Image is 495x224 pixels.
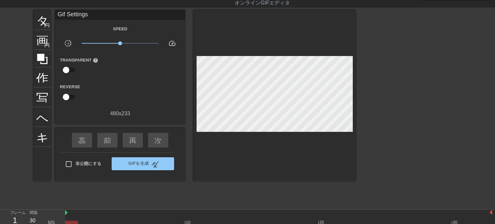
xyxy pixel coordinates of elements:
span: slow_motion_video [64,39,72,47]
font: GIFを生成 [128,161,149,166]
font: 高速巻き戻し [78,136,126,144]
label: Speed [113,26,127,32]
font: ダブルアロー [151,160,199,168]
font: ヘルプ [36,110,74,122]
font: 前へスキップ [103,136,152,144]
font: キーボード [36,130,99,142]
font: 円を追加 [44,22,66,28]
font: 非公開にする [76,161,101,166]
img: bound-end.png [489,210,492,215]
font: 間隔 [30,211,37,215]
font: 円を追加 [44,42,66,48]
span: help [93,58,98,63]
font: 次へスキップ [154,136,203,144]
font: 画像 [36,33,61,45]
font: 再生矢印 [129,136,160,144]
label: Reverse [60,84,80,90]
font: フレーム [10,210,26,215]
div: 480 x 233 [55,110,185,118]
div: Gif Settings [55,10,185,20]
span: speed [168,39,176,47]
font: 写真サイズを大きく選択 [36,90,174,103]
font: タイトル [36,13,87,25]
button: GIFを生成 [112,157,174,170]
font: 作物 [36,70,61,83]
label: Transparent [60,57,98,63]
